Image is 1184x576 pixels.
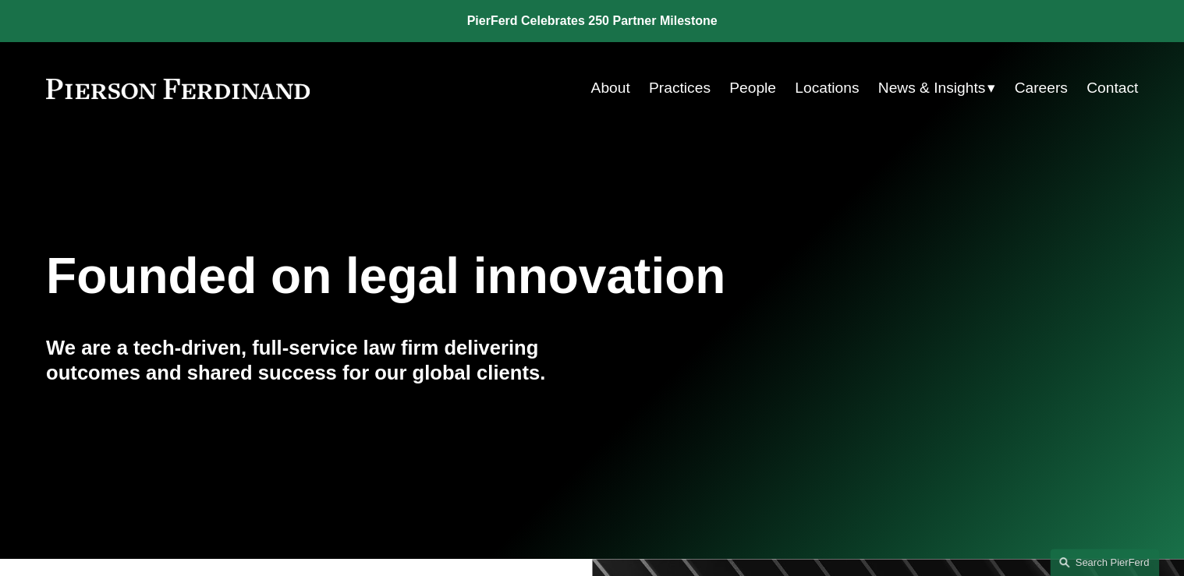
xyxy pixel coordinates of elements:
a: Search this site [1050,549,1159,576]
a: About [590,73,629,103]
a: Contact [1087,73,1138,103]
a: Practices [649,73,711,103]
h4: We are a tech-driven, full-service law firm delivering outcomes and shared success for our global... [46,335,592,386]
span: News & Insights [877,75,985,102]
a: folder dropdown [877,73,995,103]
a: Careers [1014,73,1067,103]
a: Locations [795,73,859,103]
a: People [729,73,776,103]
h1: Founded on legal innovation [46,248,956,305]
